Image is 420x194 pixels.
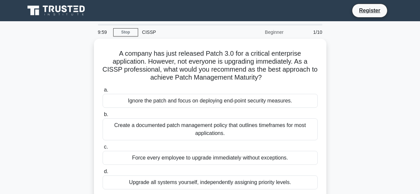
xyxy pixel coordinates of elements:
div: Force every employee to upgrade immediately without exceptions. [103,151,318,165]
div: CISSP [138,26,229,39]
a: Stop [113,28,138,36]
span: a. [104,87,108,93]
div: Beginner [229,26,288,39]
div: 1/10 [288,26,326,39]
div: Create a documented patch management policy that outlines timeframes for most applications. [103,118,318,140]
div: Upgrade all systems yourself, independently assigning priority levels. [103,175,318,189]
h5: A company has just released Patch 3.0 for a critical enterprise application. However, not everyon... [102,49,318,82]
span: b. [104,111,108,117]
span: d. [104,168,108,174]
a: Register [355,6,384,15]
div: Ignore the patch and focus on deploying end-point security measures. [103,94,318,108]
div: 9:59 [94,26,113,39]
span: c. [104,144,108,150]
